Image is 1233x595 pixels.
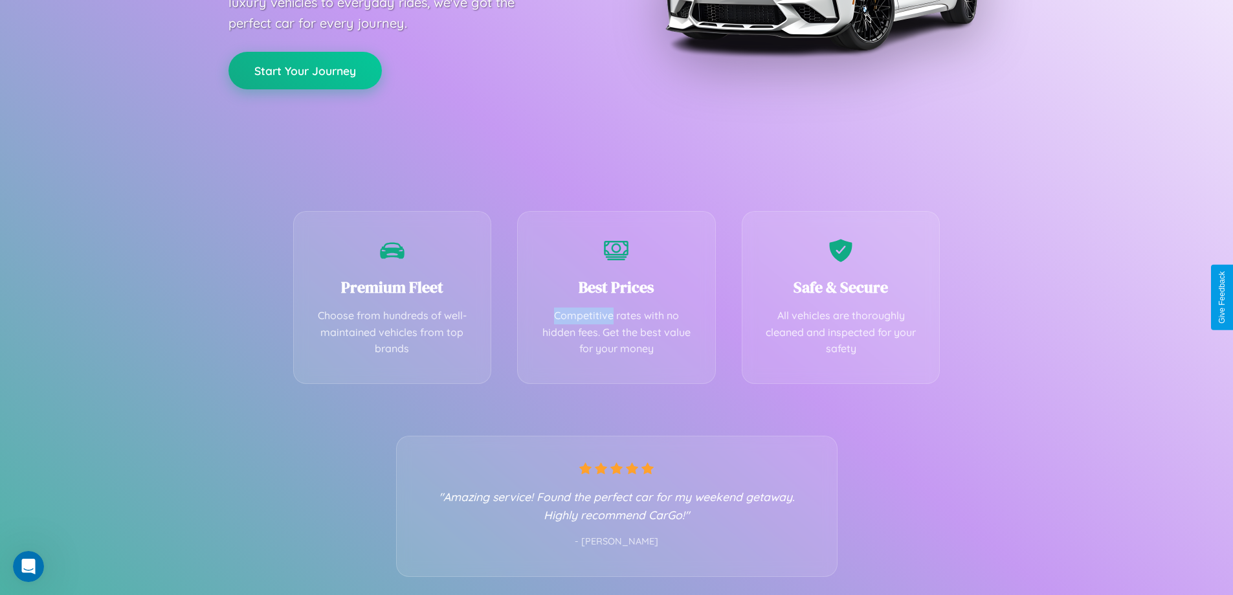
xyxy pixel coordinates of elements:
p: Choose from hundreds of well-maintained vehicles from top brands [313,308,472,357]
button: Start Your Journey [228,52,382,89]
h3: Best Prices [537,276,696,298]
h3: Safe & Secure [762,276,920,298]
p: All vehicles are thoroughly cleaned and inspected for your safety [762,308,920,357]
div: Give Feedback [1217,271,1227,324]
p: Competitive rates with no hidden fees. Get the best value for your money [537,308,696,357]
h3: Premium Fleet [313,276,472,298]
iframe: Intercom live chat [13,551,44,582]
p: - [PERSON_NAME] [423,533,811,550]
p: "Amazing service! Found the perfect car for my weekend getaway. Highly recommend CarGo!" [423,488,811,524]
